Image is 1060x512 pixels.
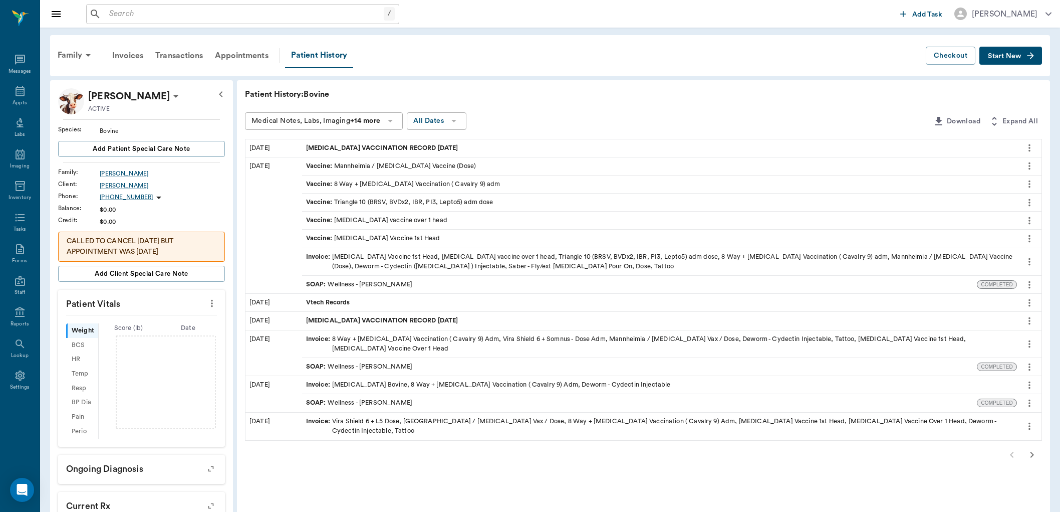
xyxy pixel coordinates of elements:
[972,8,1037,20] div: [PERSON_NAME]
[66,353,98,367] div: HR
[1021,395,1037,412] button: more
[306,198,334,207] span: Vaccine :
[306,234,440,243] div: [MEDICAL_DATA] Vaccine 1st Head
[896,5,946,23] button: Add Task
[306,180,334,189] span: Vaccine :
[14,226,26,233] div: Tasks
[209,44,275,68] a: Appointments
[58,204,100,213] div: Balance :
[306,417,1013,436] div: Vira Shield 6 + L5 Dose, [GEOGRAPHIC_DATA] / [MEDICAL_DATA] Vax / Dose, 8 Way + [MEDICAL_DATA] Va...
[245,139,302,157] div: [DATE]
[66,323,98,338] div: Weight
[251,115,380,127] div: Medical Notes, Labs, Imaging
[99,323,158,333] div: Score ( lb )
[1021,139,1037,156] button: more
[9,194,31,202] div: Inventory
[58,290,225,315] p: Patient Vitals
[245,294,302,311] div: [DATE]
[11,352,29,360] div: Lookup
[100,217,225,226] div: $0.00
[1002,115,1038,128] span: Expand All
[1021,377,1037,394] button: more
[58,180,100,189] div: Client :
[100,169,225,178] a: [PERSON_NAME]
[1021,212,1037,229] button: more
[306,298,352,307] span: Vtech Records
[106,44,149,68] div: Invoices
[10,162,30,170] div: Imaging
[407,112,466,130] button: All Dates
[204,295,220,312] button: more
[1021,335,1037,353] button: more
[245,88,546,100] p: Patient History: Bovine
[1021,418,1037,435] button: more
[88,88,170,104] p: [PERSON_NAME]
[66,367,98,381] div: Temp
[66,396,98,410] div: BP Dia
[1021,276,1037,293] button: more
[1021,157,1037,175] button: more
[984,112,1042,131] button: Expand All
[306,362,412,372] div: Wellness - [PERSON_NAME]
[1021,253,1037,270] button: more
[66,410,98,424] div: Pain
[58,266,225,282] button: Add client Special Care Note
[306,380,332,390] span: Invoice :
[100,126,225,135] div: Bovine
[11,320,29,328] div: Reports
[88,104,110,113] p: ACTIVE
[158,323,218,333] div: Date
[58,455,225,480] p: Ongoing diagnosis
[306,398,328,408] span: SOAP :
[977,363,1016,371] span: COMPLETED
[1021,230,1037,247] button: more
[58,192,100,201] div: Phone :
[46,4,66,24] button: Close drawer
[58,88,84,114] img: Profile Image
[105,7,384,21] input: Search
[100,193,153,202] p: [PHONE_NUMBER]
[1021,194,1037,211] button: more
[306,334,1013,354] div: 8 Way + [MEDICAL_DATA] Vaccination ( Cavalry 9) Adm, Vira Shield 6 + Somnus - Dose Adm, Mannheimi...
[306,280,328,289] span: SOAP :
[66,424,98,439] div: Perio
[306,234,334,243] span: Vaccine :
[926,47,975,65] button: Checkout
[306,161,334,171] span: Vaccine :
[149,44,209,68] a: Transactions
[67,236,216,257] p: CALLED TO CANCEL [DATE] BUT APPOINTMENT WAS [DATE]
[306,180,500,189] div: 8 Way + [MEDICAL_DATA] Vaccination ( Cavalry 9) adm
[52,43,100,67] div: Family
[58,125,100,134] div: Species :
[306,417,332,436] span: Invoice :
[285,43,353,68] a: Patient History
[66,338,98,353] div: BCS
[306,380,671,390] div: [MEDICAL_DATA] Bovine, 8 Way + [MEDICAL_DATA] Vaccination ( Cavalry 9) Adm, Deworm - Cydectin Inj...
[929,112,984,131] button: Download
[306,252,332,271] span: Invoice :
[245,413,302,440] div: [DATE]
[10,384,30,391] div: Settings
[245,312,302,329] div: [DATE]
[1021,359,1037,376] button: more
[306,398,412,408] div: Wellness - [PERSON_NAME]
[13,99,27,107] div: Appts
[306,362,328,372] span: SOAP :
[12,257,27,265] div: Forms
[306,316,460,325] span: [MEDICAL_DATA] VACCINATION RECORD [DATE]
[100,205,225,214] div: $0.00
[306,252,1013,271] div: [MEDICAL_DATA] Vaccine 1st Head, [MEDICAL_DATA] vaccine over 1 head, Triangle 10 (BRSV, BVDx2, IB...
[58,167,100,177] div: Family :
[1021,176,1037,193] button: more
[306,216,334,225] span: Vaccine :
[100,181,225,190] div: [PERSON_NAME]
[306,198,493,207] div: Triangle 10 (BRSV, BVDx2, IBR, PI3, Lepto5) adm dose
[15,289,25,296] div: Staff
[384,7,395,21] div: /
[979,47,1042,65] button: Start New
[977,281,1016,288] span: COMPLETED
